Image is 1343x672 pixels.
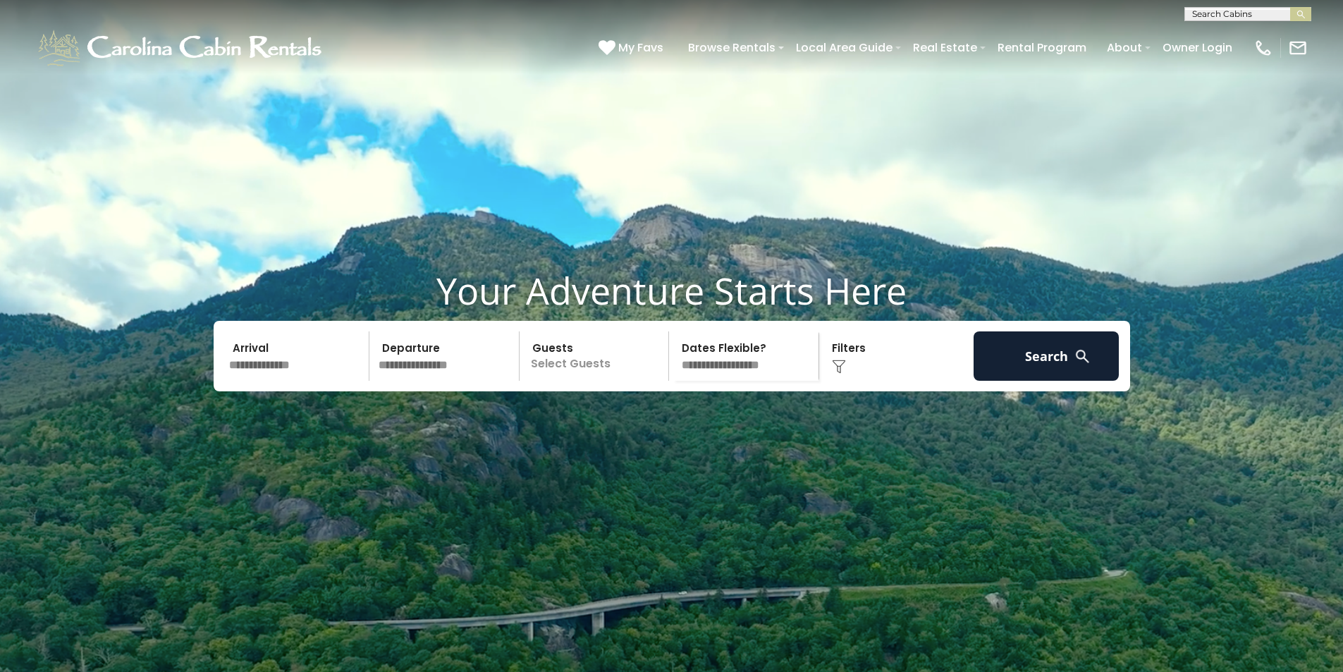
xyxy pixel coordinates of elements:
[599,39,667,57] a: My Favs
[681,35,783,60] a: Browse Rentals
[524,331,669,381] p: Select Guests
[1288,38,1308,58] img: mail-regular-white.png
[618,39,663,56] span: My Favs
[832,360,846,374] img: filter--v1.png
[906,35,984,60] a: Real Estate
[1100,35,1149,60] a: About
[1155,35,1239,60] a: Owner Login
[991,35,1093,60] a: Rental Program
[789,35,900,60] a: Local Area Guide
[1253,38,1273,58] img: phone-regular-white.png
[974,331,1120,381] button: Search
[1074,348,1091,365] img: search-regular-white.png
[35,27,328,69] img: White-1-1-2.png
[11,269,1332,312] h1: Your Adventure Starts Here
